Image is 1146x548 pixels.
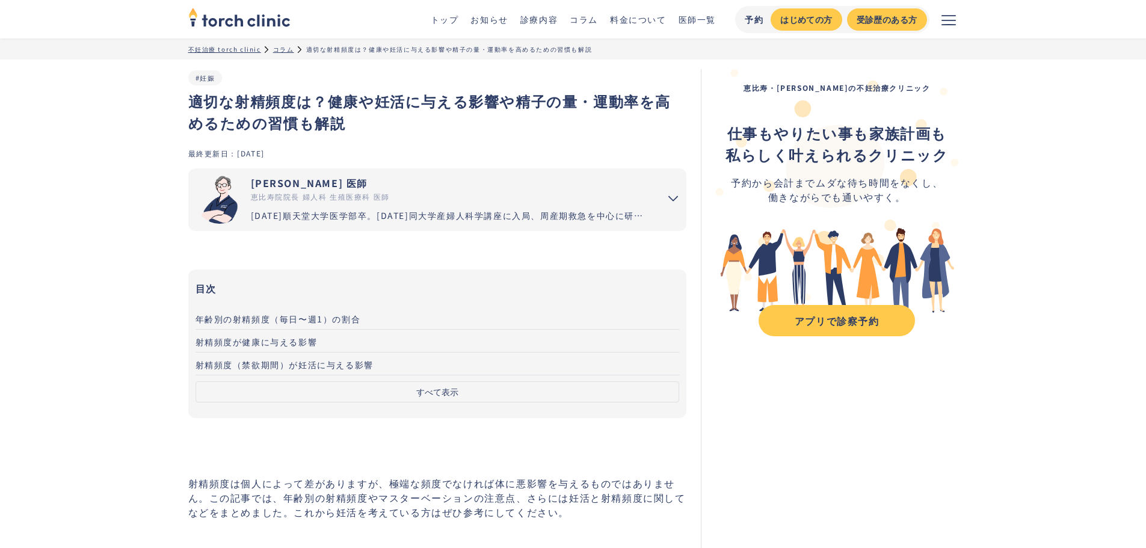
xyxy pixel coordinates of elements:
[188,8,291,30] a: home
[196,353,680,375] a: 射精頻度（禁欲期間）が妊活に与える影響
[725,175,948,204] div: 予約から会計までムダな待ち時間をなくし、 働きながらでも通いやすく。
[251,209,651,222] div: [DATE]順天堂大学医学部卒。[DATE]同大学産婦人科学講座に入局、周産期救急を中心に研鑽を重ねる。[DATE]国内有数の不妊治療施設セントマザー産婦人科医院で、女性不妊症のみでなく男性不妊...
[610,13,667,25] a: 料金について
[188,45,261,54] a: 不妊治療 torch clinic
[188,476,687,519] p: 射精頻度は個人によって差がありますが、極端な頻度でなければ体に悪影響を与えるものではありません。この記事では、年齢別の射精頻度やマスターベーションの注意点、さらには妊活と射精頻度に関してなどをま...
[780,13,832,26] div: はじめての方
[196,176,244,224] img: 市山 卓彦
[857,13,917,26] div: 受診歴のある方
[196,381,680,402] button: すべて表示
[188,4,291,30] img: torch clinic
[196,307,680,330] a: 年齢別の射精頻度（毎日〜週1）の割合
[520,13,558,25] a: 診療内容
[759,305,915,336] a: アプリで診察予約
[745,13,763,26] div: 予約
[237,148,265,158] div: [DATE]
[196,330,680,353] a: 射精頻度が健康に与える影響
[725,122,948,165] div: ‍ ‍
[188,168,687,231] summary: 市山 卓彦 [PERSON_NAME] 医師 恵比寿院院長 婦人科 生殖医療科 医師 [DATE]順天堂大学医学部卒。[DATE]同大学産婦人科学講座に入局、周産期救急を中心に研鑽を重ねる。[D...
[188,148,238,158] div: 最終更新日：
[273,45,294,54] a: コラム
[196,336,318,348] span: 射精頻度が健康に与える影響
[196,359,374,371] span: 射精頻度（禁欲期間）が妊活に与える影響
[196,313,361,325] span: 年齢別の射精頻度（毎日〜週1）の割合
[188,90,687,134] h1: 適切な射精頻度は？健康や妊活に与える影響や精子の量・運動率を高めるための習慣も解説
[470,13,508,25] a: お知らせ
[251,191,651,202] div: 恵比寿院院長 婦人科 生殖医療科 医師
[769,313,904,328] div: アプリで診察予約
[196,279,680,297] h3: 目次
[725,144,948,165] strong: 私らしく叶えられるクリニック
[431,13,459,25] a: トップ
[847,8,927,31] a: 受診歴のある方
[727,122,947,143] strong: 仕事もやりたい事も家族計画も
[744,82,930,93] strong: 恵比寿・[PERSON_NAME]の不妊治療クリニック
[679,13,716,25] a: 医師一覧
[306,45,593,54] div: 適切な射精頻度は？健康や妊活に与える影響や精子の量・運動率を高めるための習慣も解説
[251,176,651,190] div: [PERSON_NAME] 医師
[188,168,651,231] a: [PERSON_NAME] 医師 恵比寿院院長 婦人科 生殖医療科 医師 [DATE]順天堂大学医学部卒。[DATE]同大学産婦人科学講座に入局、周産期救急を中心に研鑽を重ねる。[DATE]国内...
[188,45,958,54] ul: パンくずリスト
[196,73,215,82] a: #妊娠
[570,13,598,25] a: コラム
[771,8,842,31] a: はじめての方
